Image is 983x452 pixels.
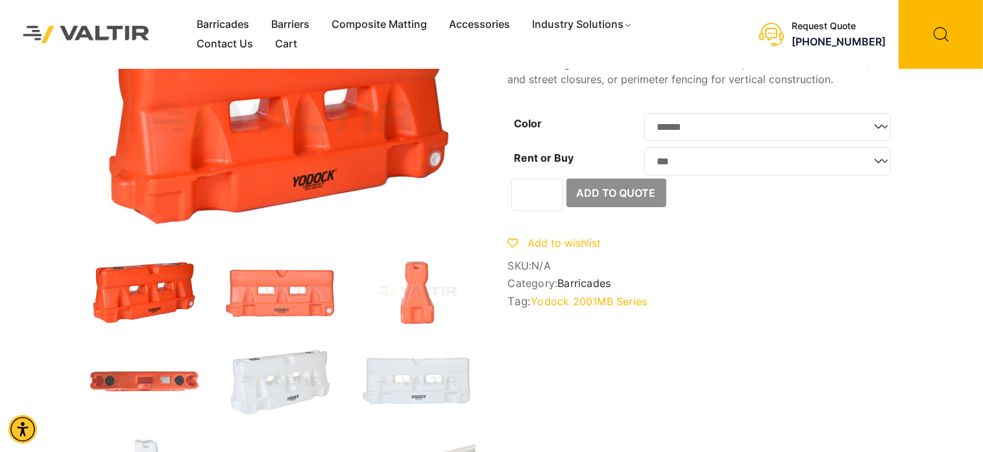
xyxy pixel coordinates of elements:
img: 2001MB_Org_3Q.jpg [86,257,203,327]
img: 2001MB_Org_Top.jpg [86,347,203,417]
button: Add to Quote [566,179,666,207]
label: Color [515,117,542,130]
img: A white plastic barrier with a textured surface, designed for traffic control or safety purposes. [223,347,339,417]
a: Yodock 2001MB Series [531,295,647,308]
img: An orange traffic barrier with two rectangular openings and a logo, designed for road safety and ... [223,257,339,327]
label: Rent or Buy [515,151,574,164]
a: Barricades [186,15,260,34]
a: call (888) 496-3625 [792,35,886,48]
img: An orange traffic cone with a wide base and a tapered top, designed for road safety and traffic m... [359,257,476,327]
a: Cart [264,34,308,54]
span: Tag: [508,295,897,308]
a: Add to wishlist [508,236,601,249]
span: N/A [531,259,551,272]
a: Barriers [260,15,321,34]
input: Product quantity [511,179,563,211]
div: Accessibility Menu [8,415,37,444]
span: SKU: [508,260,897,272]
img: 2001MB_Nat_Front.jpg [359,347,476,417]
a: Industry Solutions [521,15,644,34]
span: Add to wishlist [528,236,601,249]
span: Category: [508,277,897,290]
a: Accessories [438,15,521,34]
a: Composite Matting [321,15,438,34]
div: Request Quote [792,21,886,32]
img: Valtir Rentals [10,12,163,56]
a: Contact Us [186,34,264,54]
a: Barricades [557,277,611,290]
